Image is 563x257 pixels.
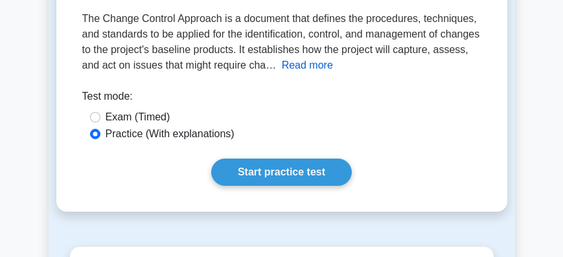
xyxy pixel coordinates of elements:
button: Read more [282,58,333,73]
span: The Change Control Approach is a document that defines the procedures, techniques, and standards ... [82,13,480,71]
a: Start practice test [211,159,352,186]
label: Practice (With explanations) [106,126,235,142]
label: Exam (Timed) [106,109,170,125]
div: Test mode: [82,89,481,109]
